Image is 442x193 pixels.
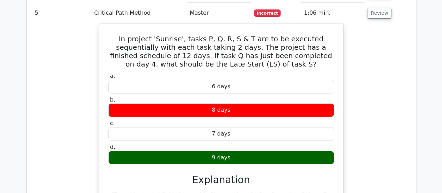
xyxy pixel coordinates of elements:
div: 7 days [108,127,334,141]
span: c. [110,120,115,126]
h5: In project 'Sunrise', tasks P, Q, R, S & T are to be executed sequentially with each task taking ... [108,35,335,68]
button: Review [368,8,391,19]
td: 1:06 min. [301,3,365,23]
span: d. [110,144,115,150]
h3: Explanation [113,174,330,186]
td: 5 [32,3,92,23]
span: a. [110,73,115,79]
td: Critical Path Method [92,3,187,23]
div: 8 days [108,103,334,117]
span: Incorrect [254,9,281,16]
td: Master [187,3,251,23]
div: 9 days [108,151,334,165]
div: 6 days [108,80,334,94]
span: b. [110,96,115,103]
